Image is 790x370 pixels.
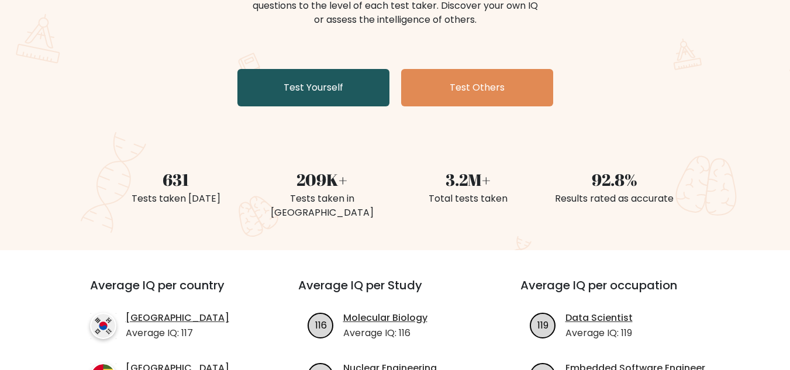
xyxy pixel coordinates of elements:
[237,69,389,106] a: Test Yourself
[401,69,553,106] a: Test Others
[548,192,681,206] div: Results rated as accurate
[90,313,116,339] img: country
[126,326,229,340] p: Average IQ: 117
[110,167,242,192] div: 631
[565,311,633,325] a: Data Scientist
[90,278,256,306] h3: Average IQ per country
[548,167,681,192] div: 92.8%
[256,192,388,220] div: Tests taken in [GEOGRAPHIC_DATA]
[565,326,633,340] p: Average IQ: 119
[110,192,242,206] div: Tests taken [DATE]
[402,192,534,206] div: Total tests taken
[343,311,427,325] a: Molecular Biology
[126,311,229,325] a: [GEOGRAPHIC_DATA]
[537,318,548,331] text: 119
[520,278,715,306] h3: Average IQ per occupation
[402,167,534,192] div: 3.2M+
[315,318,326,331] text: 116
[256,167,388,192] div: 209K+
[343,326,427,340] p: Average IQ: 116
[298,278,492,306] h3: Average IQ per Study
